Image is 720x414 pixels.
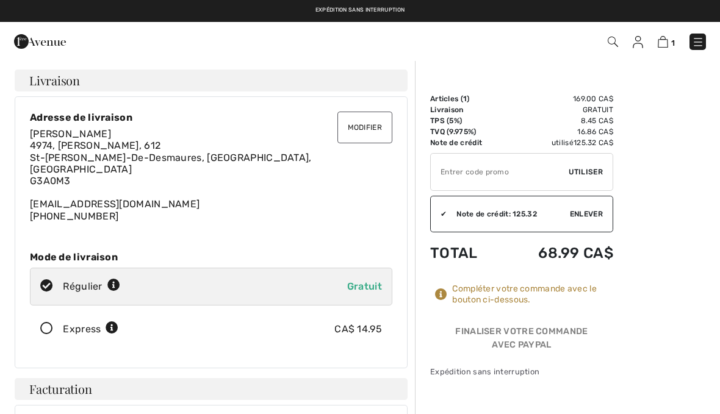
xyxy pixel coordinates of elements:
[692,36,704,48] img: Menu
[431,209,447,219] div: ✔
[574,138,613,147] span: 125.32 CA$
[452,284,613,305] div: Compléter votre commande avec le bouton ci-dessous.
[505,232,613,274] td: 68.99 CA$
[569,166,603,177] span: Utiliser
[608,37,618,47] img: Recherche
[430,366,613,377] div: Expédition sans interruption
[430,104,505,115] td: Livraison
[14,35,66,46] a: 1ère Avenue
[30,251,392,263] div: Mode de livraison
[430,93,505,104] td: Articles ( )
[30,140,312,187] span: 4974, [PERSON_NAME], 612 St-[PERSON_NAME]-De-Desmaures, [GEOGRAPHIC_DATA], [GEOGRAPHIC_DATA] G3A0M3
[447,209,570,219] div: Note de crédit: 125.32
[430,126,505,137] td: TVQ (9.975%)
[30,128,392,222] div: [EMAIL_ADDRESS][DOMAIN_NAME]
[430,325,613,356] div: Finaliser votre commande avec PayPal
[30,210,118,222] a: [PHONE_NUMBER]
[29,383,92,395] span: Facturation
[30,128,111,140] span: [PERSON_NAME]
[633,36,643,48] img: Mes infos
[337,112,392,143] button: Modifier
[63,322,118,337] div: Express
[671,38,675,48] span: 1
[505,126,613,137] td: 16.86 CA$
[430,232,505,274] td: Total
[505,115,613,126] td: 8.45 CA$
[347,280,382,292] span: Gratuit
[14,29,66,54] img: 1ère Avenue
[463,95,467,103] span: 1
[658,34,675,49] a: 1
[505,104,613,115] td: Gratuit
[431,154,569,190] input: Code promo
[658,36,668,48] img: Panier d'achat
[29,74,80,87] span: Livraison
[430,137,505,148] td: Note de crédit
[505,137,613,148] td: utilisé
[570,209,603,219] span: Enlever
[30,112,392,123] div: Adresse de livraison
[63,279,120,294] div: Régulier
[430,115,505,126] td: TPS (5%)
[334,322,382,337] div: CA$ 14.95
[505,93,613,104] td: 169.00 CA$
